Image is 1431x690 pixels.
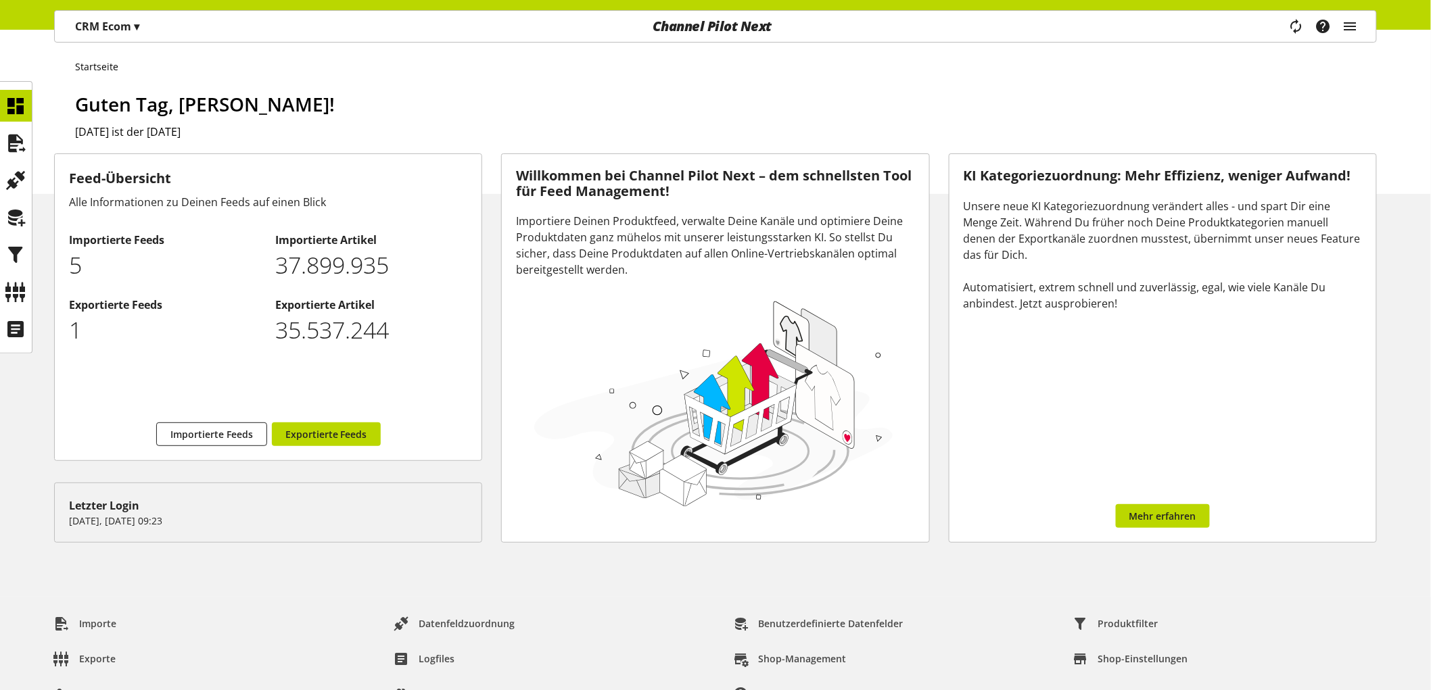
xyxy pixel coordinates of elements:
p: 35537244 [275,313,467,347]
span: Shop-Management [759,651,847,666]
span: Benutzerdefinierte Datenfelder [759,616,904,631]
span: Importierte Feeds [170,427,253,441]
a: Logfiles [383,647,465,671]
a: Exportierte Feeds [272,422,381,446]
span: Importe [79,616,116,631]
h2: Importierte Artikel [275,232,467,248]
a: Benutzerdefinierte Datenfelder [723,612,914,636]
span: Guten Tag, [PERSON_NAME]! [75,91,335,117]
div: Unsere neue KI Kategoriezuordnung verändert alles - und spart Dir eine Menge Zeit. Während Du frü... [964,198,1362,312]
h3: Willkommen bei Channel Pilot Next – dem schnellsten Tool für Feed Management! [516,168,914,199]
a: Importe [43,612,127,636]
p: 5 [69,248,261,282]
span: Exportierte Feeds [285,427,367,441]
a: Shop-Management [723,647,858,671]
p: 1 [69,313,261,347]
h2: [DATE] ist der [DATE] [75,124,1377,140]
h3: Feed-Übersicht [69,168,467,189]
span: Produktfilter [1098,616,1158,631]
h2: Exportierte Artikel [275,297,467,313]
span: Datenfeldzuordnung [419,616,515,631]
span: Shop-Einstellungen [1098,651,1188,666]
span: Logfiles [419,651,454,666]
a: Produktfilter [1062,612,1169,636]
p: 37899935 [275,248,467,282]
h2: Exportierte Feeds [69,297,261,313]
span: Exporte [79,651,116,666]
div: Importiere Deinen Produktfeed, verwalte Deine Kanäle und optimiere Deine Produktdaten ganz mühelo... [516,213,914,278]
img: 78e1b9dcff1e8392d83655fcfc870417.svg [530,295,897,511]
span: ▾ [134,19,139,34]
a: Datenfeldzuordnung [383,612,525,636]
a: Mehr erfahren [1116,504,1210,528]
p: CRM Ecom [75,18,139,34]
div: Letzter Login [69,497,467,514]
h3: KI Kategoriezuordnung: Mehr Effizienz, weniger Aufwand! [964,168,1362,184]
a: Shop-Einstellungen [1062,647,1199,671]
div: Alle Informationen zu Deinen Feeds auf einen Blick [69,194,467,210]
h2: Importierte Feeds [69,232,261,248]
a: Exporte [43,647,126,671]
nav: main navigation [54,10,1377,43]
span: Mehr erfahren [1129,509,1196,523]
p: [DATE], [DATE] 09:23 [69,514,467,528]
a: Importierte Feeds [156,422,267,446]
